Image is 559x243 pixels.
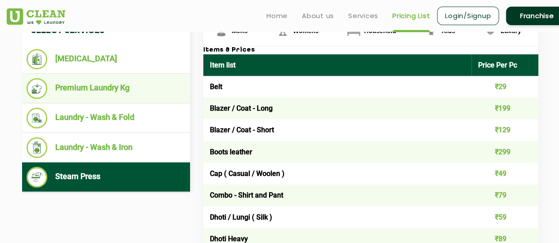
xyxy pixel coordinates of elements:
[392,11,430,21] a: Pricing List
[472,206,539,228] td: ₹59
[27,137,186,158] li: Laundry - Wash & Iron
[203,184,472,206] td: Combo - Shirt and Pant
[348,11,378,21] a: Services
[27,49,186,69] li: [MEDICAL_DATA]
[203,141,472,163] td: Boots leather
[203,163,472,184] td: Cap ( Casual / Woolen )
[472,54,539,76] th: Price Per Pc
[27,108,186,128] li: Laundry - Wash & Fold
[266,11,288,21] a: Home
[203,119,472,141] td: Blazer / Coat - Short
[203,46,538,54] h3: Items & Prices
[27,137,47,158] img: Laundry - Wash & Iron
[472,76,539,97] td: ₹29
[203,76,472,97] td: Belt
[203,97,472,119] td: Blazer / Coat - Long
[27,78,186,99] li: Premium Laundry Kg
[27,167,186,187] li: Steam Press
[437,7,499,25] a: Login/Signup
[472,141,539,163] td: ₹299
[27,108,47,128] img: Laundry - Wash & Fold
[203,206,472,228] td: Dhoti / Lungi ( Silk )
[27,78,47,99] img: Premium Laundry Kg
[7,8,65,25] img: UClean Laundry and Dry Cleaning
[472,184,539,206] td: ₹79
[302,11,334,21] a: About us
[472,97,539,119] td: ₹199
[27,49,47,69] img: Dry Cleaning
[27,167,47,187] img: Steam Press
[203,54,472,76] th: Item list
[472,119,539,141] td: ₹129
[472,163,539,184] td: ₹49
